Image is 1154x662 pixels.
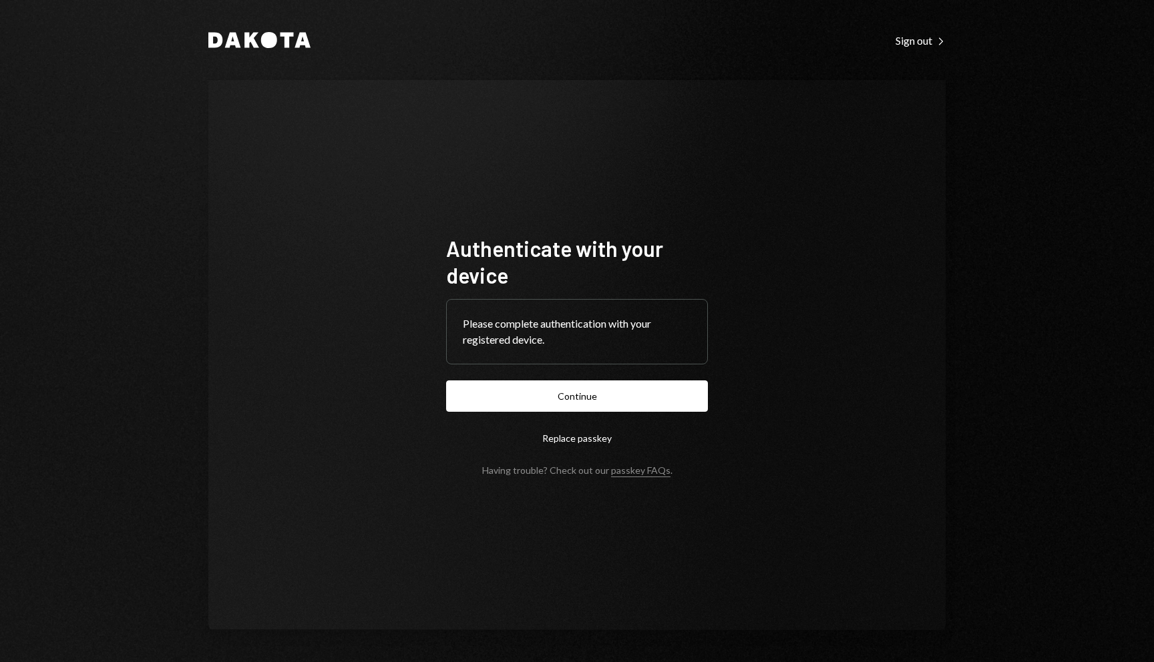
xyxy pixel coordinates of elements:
[482,464,672,476] div: Having trouble? Check out our .
[896,33,946,47] a: Sign out
[446,380,708,412] button: Continue
[611,464,670,477] a: passkey FAQs
[896,34,946,47] div: Sign out
[446,422,708,454] button: Replace passkey
[463,316,691,348] div: Please complete authentication with your registered device.
[446,235,708,288] h1: Authenticate with your device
